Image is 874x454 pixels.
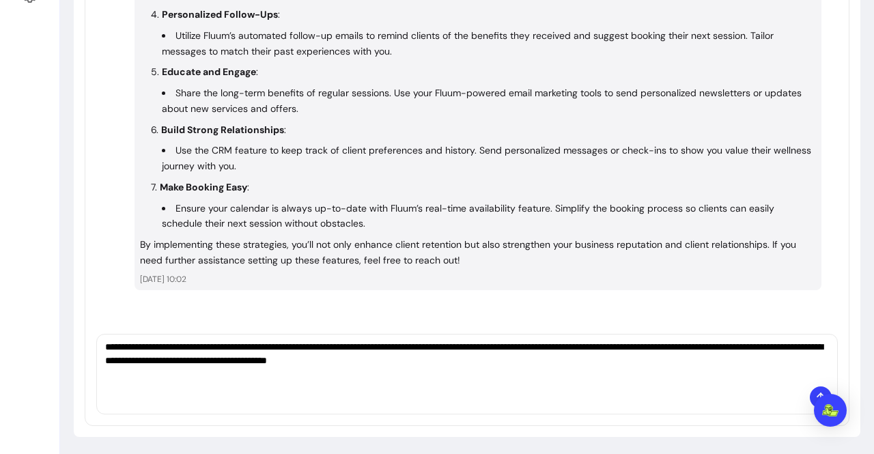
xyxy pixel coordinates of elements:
li: Use the CRM feature to keep track of client preferences and history. Send personalized messages o... [162,143,816,174]
li: Utilize Fluum’s automated follow-up emails to remind clients of the benefits they received and su... [162,28,816,59]
strong: Build Strong Relationships [161,124,284,136]
p: : [160,181,249,193]
li: Ensure your calendar is always up-to-date with Fluum’s real-time availability feature. Simplify t... [162,201,816,232]
strong: Make Booking Easy [160,181,247,193]
p: By implementing these strategies, you’ll not only enhance client retention but also strengthen yo... [140,237,816,268]
p: [DATE] 10:02 [140,274,816,285]
p: : [161,124,286,136]
p: : [162,8,280,20]
li: Share the long-term benefits of regular sessions. Use your Fluum-powered email marketing tools to... [162,85,816,117]
p: : [162,66,258,78]
strong: Personalized Follow-Ups [162,8,278,20]
div: Open Intercom Messenger [814,394,847,427]
strong: Educate and Engage [162,66,256,78]
textarea: Ask me anything... [105,340,829,381]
